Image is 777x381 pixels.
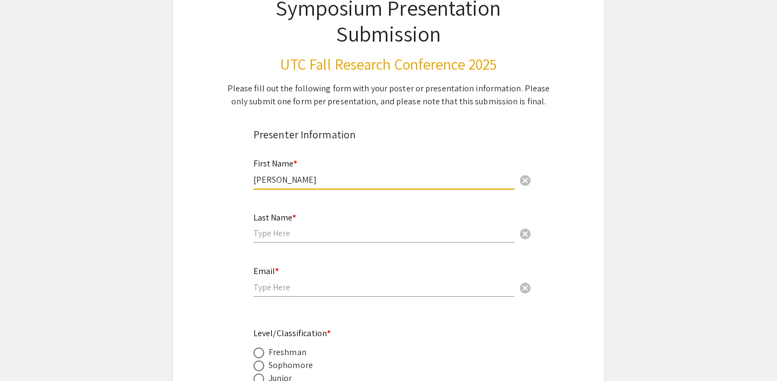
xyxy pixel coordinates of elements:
button: Clear [514,169,536,190]
input: Type Here [253,228,514,239]
iframe: Chat [8,332,46,373]
button: Clear [514,277,536,298]
span: cancel [519,228,532,240]
mat-label: First Name [253,158,297,169]
mat-label: Level/Classification [253,327,331,339]
div: Presenter Information [253,126,524,143]
button: Clear [514,223,536,244]
input: Type Here [253,282,514,293]
h3: UTC Fall Research Conference 2025 [225,55,552,73]
input: Type Here [253,174,514,185]
mat-label: Email [253,265,279,277]
mat-label: Last Name [253,212,296,223]
span: cancel [519,282,532,295]
span: cancel [519,174,532,187]
div: Sophomore [269,359,313,372]
div: Freshman [269,346,306,359]
div: Please fill out the following form with your poster or presentation information. Please only subm... [225,82,552,108]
